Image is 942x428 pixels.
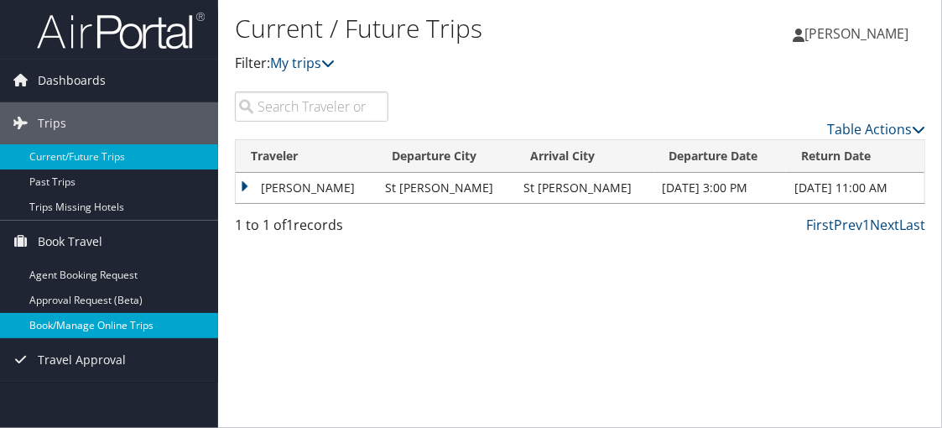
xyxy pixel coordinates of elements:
p: Filter: [235,53,695,75]
th: Traveler: activate to sort column ascending [236,140,377,173]
td: [DATE] 3:00 PM [654,173,786,203]
td: [PERSON_NAME] [236,173,377,203]
img: airportal-logo.png [37,11,205,50]
span: Trips [38,102,66,144]
a: My trips [270,54,335,72]
span: Book Travel [38,221,102,263]
a: Prev [834,216,862,234]
th: Departure City: activate to sort column ascending [377,140,515,173]
td: St [PERSON_NAME] [515,173,653,203]
a: Next [870,216,899,234]
h1: Current / Future Trips [235,11,695,46]
span: Travel Approval [38,339,126,381]
th: Return Date: activate to sort column ascending [786,140,924,173]
th: Arrival City: activate to sort column ascending [515,140,653,173]
span: 1 [286,216,294,234]
td: [DATE] 11:00 AM [786,173,924,203]
span: [PERSON_NAME] [804,24,908,43]
td: St [PERSON_NAME] [377,173,515,203]
a: Table Actions [827,120,925,138]
div: 1 to 1 of records [235,215,388,243]
a: First [806,216,834,234]
th: Departure Date: activate to sort column descending [654,140,786,173]
a: 1 [862,216,870,234]
input: Search Traveler or Arrival City [235,91,388,122]
a: [PERSON_NAME] [793,8,925,59]
span: Dashboards [38,60,106,102]
a: Last [899,216,925,234]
